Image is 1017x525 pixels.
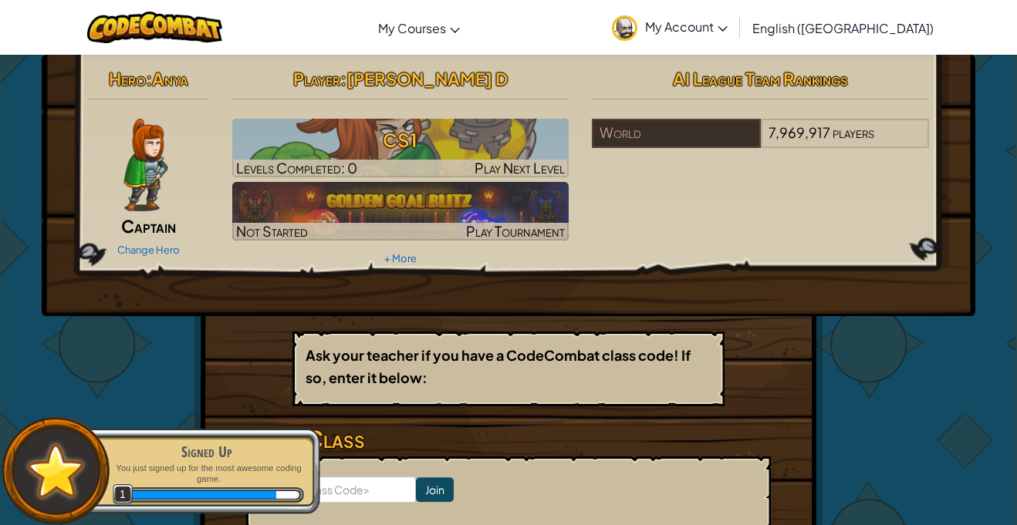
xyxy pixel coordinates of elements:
[232,119,569,177] img: CS1
[276,491,299,499] div: 3 XP until level 2
[370,7,468,49] a: My Courses
[752,20,934,36] span: English ([GEOGRAPHIC_DATA])
[110,441,304,463] div: Signed Up
[236,222,308,240] span: Not Started
[152,68,188,89] span: Anya
[232,123,569,157] h3: CS1
[416,477,454,502] input: Join
[384,252,417,264] a: + More
[130,491,277,499] div: 20 XP earned
[232,182,569,241] a: Not StartedPlay Tournament
[604,3,735,52] a: My Account
[121,215,176,237] span: Captain
[340,68,346,89] span: :
[246,422,771,456] h3: Join a Class
[306,346,691,386] b: Ask your teacher if you have a CodeCombat class code! If so, enter it below:
[259,476,416,503] input: <Enter Class Code>
[146,68,152,89] span: :
[109,68,146,89] span: Hero
[117,244,180,256] a: Change Hero
[673,68,848,89] span: AI League Team Rankings
[645,19,728,35] span: My Account
[123,119,167,211] img: captain-pose.png
[236,159,357,177] span: Levels Completed: 0
[87,12,222,43] img: CodeCombat logo
[592,133,929,151] a: World7,969,917players
[113,484,133,505] span: 1
[612,15,637,41] img: avatar
[110,463,304,485] p: You just signed up for the most awesome coding game.
[745,7,941,49] a: English ([GEOGRAPHIC_DATA])
[475,159,565,177] span: Play Next Level
[232,119,569,177] a: Play Next Level
[833,123,874,141] span: players
[769,123,830,141] span: 7,969,917
[346,68,508,89] span: [PERSON_NAME] D
[378,20,446,36] span: My Courses
[293,68,340,89] span: Player
[466,222,565,240] span: Play Tournament
[21,436,91,505] img: default.png
[232,182,569,241] img: Golden Goal
[592,119,760,148] div: World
